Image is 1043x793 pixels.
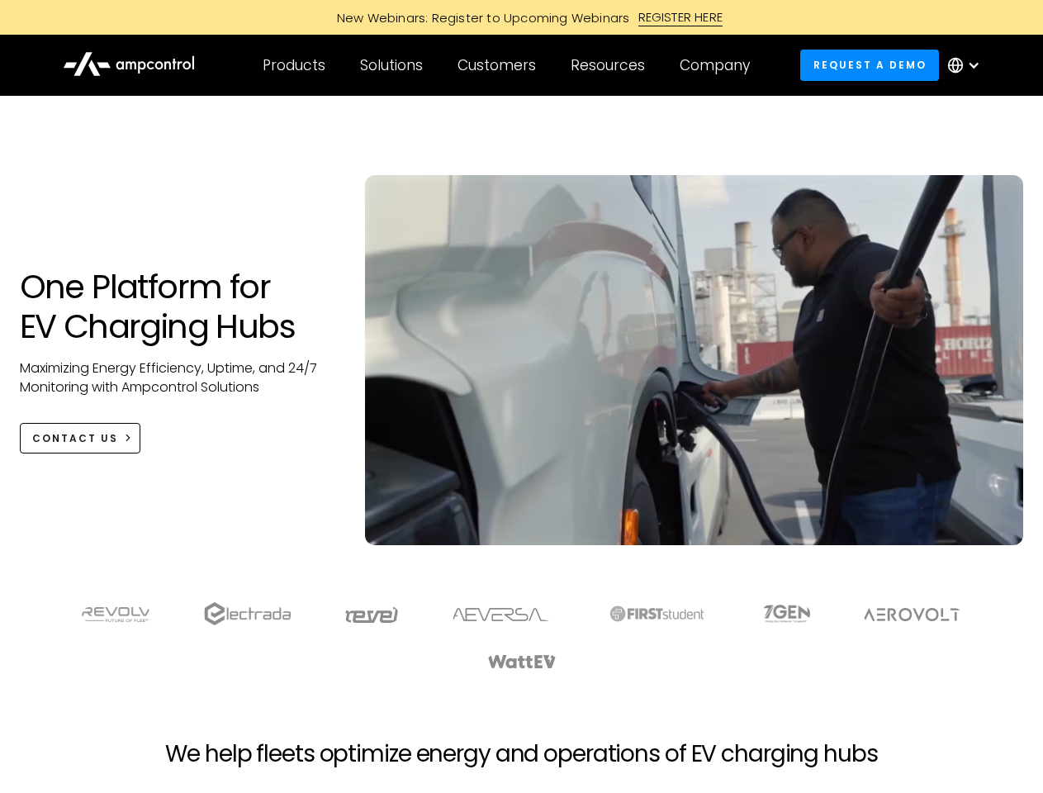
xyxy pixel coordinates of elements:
[150,8,894,26] a: New Webinars: Register to Upcoming WebinarsREGISTER HERE
[360,56,423,74] div: Solutions
[20,423,141,453] a: CONTACT US
[165,740,877,768] h2: We help fleets optimize energy and operations of EV charging hubs
[20,267,333,346] h1: One Platform for EV Charging Hubs
[32,431,118,446] div: CONTACT US
[800,50,939,80] a: Request a demo
[487,655,557,668] img: WattEV logo
[204,602,291,625] img: electrada logo
[571,56,645,74] div: Resources
[638,8,723,26] div: REGISTER HERE
[863,608,961,621] img: Aerovolt Logo
[680,56,750,74] div: Company
[263,56,325,74] div: Products
[457,56,536,74] div: Customers
[20,359,333,396] p: Maximizing Energy Efficiency, Uptime, and 24/7 Monitoring with Ampcontrol Solutions
[320,9,638,26] div: New Webinars: Register to Upcoming Webinars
